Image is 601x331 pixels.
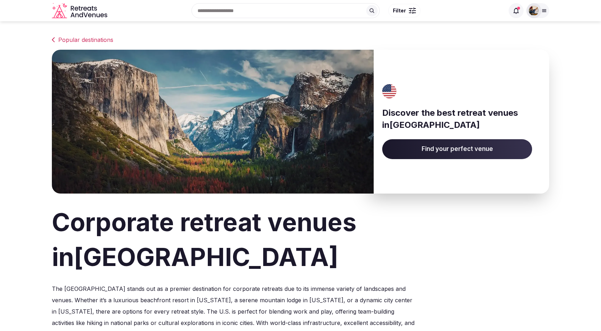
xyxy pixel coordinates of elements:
img: United States's flag [380,84,399,98]
img: Cory Sivell [529,6,539,16]
a: Popular destinations [52,36,549,44]
h3: Discover the best retreat venues in [GEOGRAPHIC_DATA] [382,107,532,131]
button: Filter [388,4,421,17]
h1: Corporate retreat venues in [GEOGRAPHIC_DATA] [52,205,549,275]
a: Visit the homepage [52,3,109,19]
a: Find your perfect venue [382,139,532,159]
span: Filter [393,7,406,14]
svg: Retreats and Venues company logo [52,3,109,19]
img: Banner image for United States representative of the country [52,50,374,194]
